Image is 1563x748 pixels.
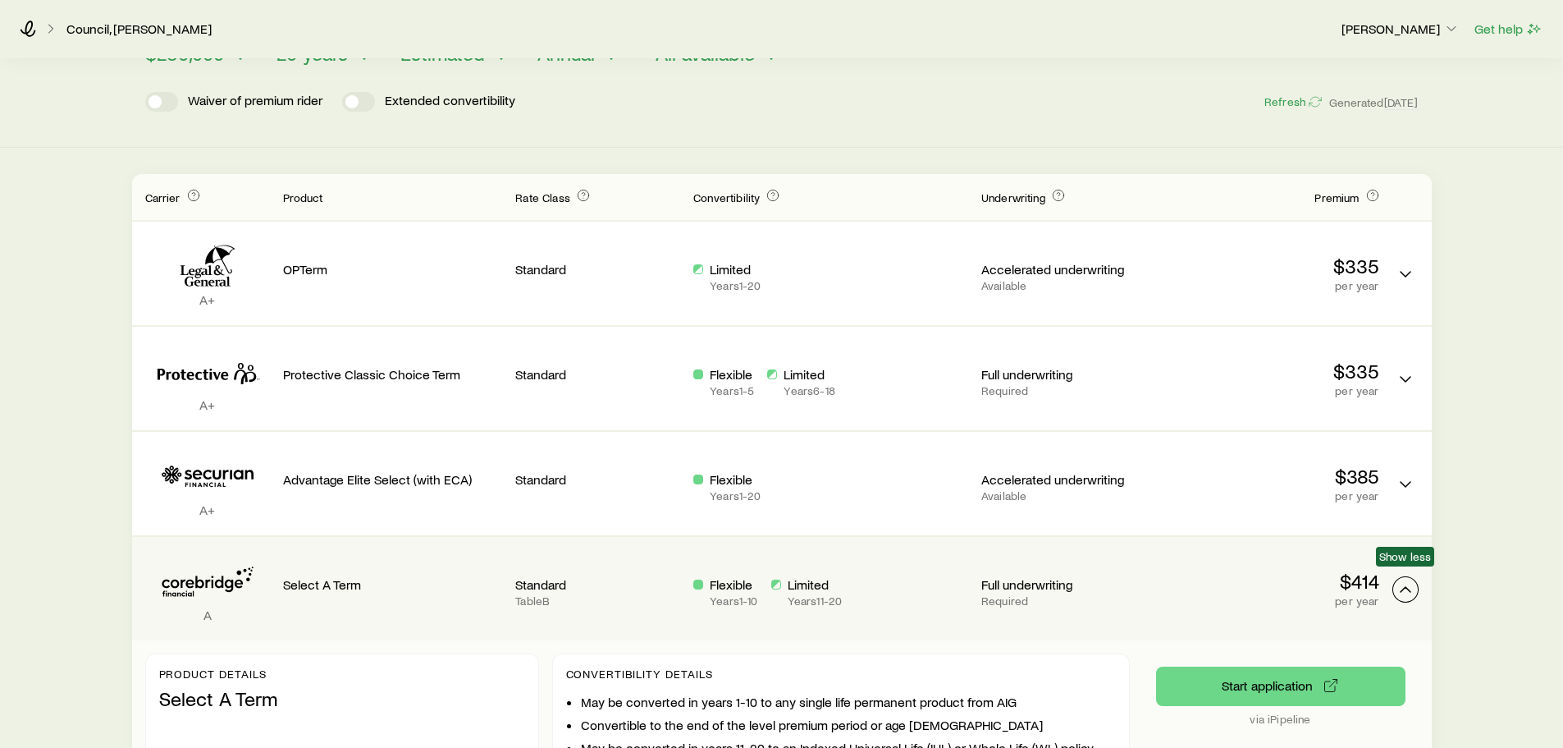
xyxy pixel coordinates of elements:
[693,190,760,204] span: Convertibility
[188,92,322,112] p: Waiver of premium rider
[1264,94,1323,110] button: Refresh
[710,576,757,593] p: Flexible
[981,279,1146,292] p: Available
[1314,190,1359,204] span: Premium
[1159,570,1379,593] p: $414
[1159,255,1379,278] p: $335
[515,471,680,488] p: Standard
[784,366,834,383] p: Limited
[981,261,1146,278] p: Accelerated underwriting
[981,366,1146,383] p: Full underwriting
[1159,465,1379,488] p: $385
[515,366,680,383] p: Standard
[710,384,754,397] p: Years 1 - 5
[283,366,503,383] p: Protective Classic Choice Term
[788,576,843,593] p: Limited
[1341,21,1460,37] p: [PERSON_NAME]
[145,291,270,308] p: A+
[1474,20,1543,39] button: Get help
[283,576,503,593] p: Select A Term
[385,92,515,112] p: Extended convertibility
[784,384,834,397] p: Years 6 - 18
[159,668,525,681] p: Product details
[1159,384,1379,397] p: per year
[981,384,1146,397] p: Required
[981,471,1146,488] p: Accelerated underwriting
[159,687,525,710] p: Select A Term
[710,366,754,383] p: Flexible
[515,261,680,278] p: Standard
[981,576,1146,593] p: Full underwriting
[1341,20,1460,39] button: [PERSON_NAME]
[1384,95,1419,110] span: [DATE]
[788,594,843,608] p: Years 11 - 20
[283,190,323,204] span: Product
[710,594,757,608] p: Years 1 - 10
[1159,360,1379,383] p: $335
[710,489,761,502] p: Years 1 - 20
[1159,279,1379,292] p: per year
[1159,489,1379,502] p: per year
[981,594,1146,608] p: Required
[981,190,1045,204] span: Underwriting
[66,21,213,37] a: Council, [PERSON_NAME]
[145,190,181,204] span: Carrier
[710,279,761,292] p: Years 1 - 20
[710,471,761,488] p: Flexible
[581,717,1116,733] li: Convertible to the end of the level premium period or age [DEMOGRAPHIC_DATA]
[283,261,503,278] p: OPTerm
[981,489,1146,502] p: Available
[1159,594,1379,608] p: per year
[515,576,680,593] p: Standard
[145,502,270,518] p: A+
[283,471,503,488] p: Advantage Elite Select (with ECA)
[566,668,1116,681] p: Convertibility Details
[710,261,761,278] p: Limited
[1156,667,1405,706] button: via iPipeline
[515,594,680,608] p: Table B
[515,190,570,204] span: Rate Class
[145,607,270,623] p: A
[1379,550,1431,563] span: Show less
[1329,95,1418,110] span: Generated
[145,397,270,413] p: A+
[581,694,1116,710] li: May be converted in years 1-10 to any single life permanent product from AIG
[1156,713,1405,726] p: via iPipeline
